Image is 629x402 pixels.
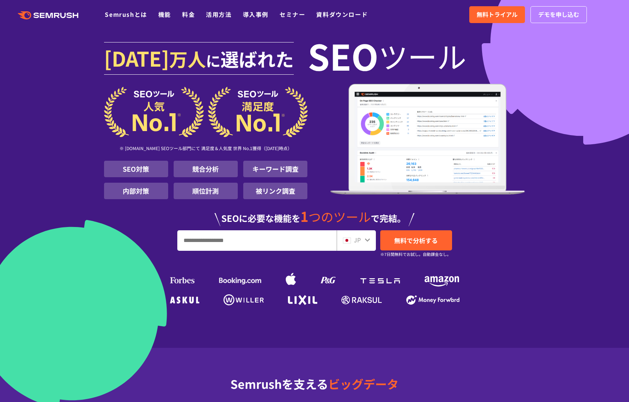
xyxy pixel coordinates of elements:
[280,10,305,19] a: セミナー
[158,10,171,19] a: 機能
[308,208,371,226] span: つのツール
[394,236,438,245] span: 無料で分析する
[380,230,452,250] a: 無料で分析する
[243,161,307,177] li: キーワード調査
[300,206,308,226] span: 1
[178,231,336,250] input: URL、キーワードを入力してください
[104,43,169,72] span: [DATE]
[174,183,238,199] li: 順位計測
[328,375,399,392] span: ビッグデータ
[174,161,238,177] li: 競合分析
[169,45,206,72] span: 万人
[104,161,168,177] li: SEO対策
[469,6,525,23] a: 無料トライアル
[104,183,168,199] li: 内部対策
[380,251,451,258] small: ※7日間無料でお試し。自動課金なし。
[206,50,221,71] span: に
[105,10,147,19] a: Semrushとは
[530,6,587,23] a: デモを申し込む
[378,41,466,70] span: ツール
[221,45,294,72] span: 選ばれた
[477,10,518,19] span: 無料トライアル
[243,183,307,199] li: 被リンク調査
[371,212,406,224] span: で完結。
[104,202,525,226] div: SEOに必要な機能を
[308,41,378,70] span: SEO
[243,10,269,19] a: 導入事例
[316,10,368,19] a: 資料ダウンロード
[104,137,308,161] div: ※ [DOMAIN_NAME] SEOツール部門にて 満足度＆人気度 世界 No.1獲得（[DATE]時点）
[354,235,361,244] span: JP
[182,10,195,19] a: 料金
[206,10,232,19] a: 活用方法
[538,10,579,19] span: デモを申し込む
